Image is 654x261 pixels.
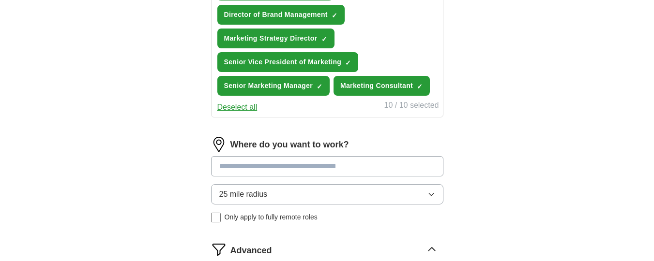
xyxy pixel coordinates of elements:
img: filter [211,242,227,257]
span: ✓ [345,59,351,67]
span: Only apply to fully remote roles [225,212,318,222]
button: 25 mile radius [211,184,443,204]
button: Deselect all [217,101,258,113]
button: Marketing Strategy Director✓ [217,29,335,48]
button: Marketing Consultant✓ [334,76,430,96]
span: ✓ [332,12,337,19]
span: ✓ [317,83,322,90]
button: Senior Marketing Manager✓ [217,76,330,96]
label: Where do you want to work? [230,138,349,151]
div: 10 / 10 selected [384,100,439,113]
button: Director of Brand Management✓ [217,5,345,25]
button: Senior Vice President of Marketing✓ [217,52,359,72]
span: Marketing Consultant [340,81,413,91]
span: Advanced [230,244,272,257]
span: ✓ [417,83,423,90]
span: Marketing Strategy Director [224,33,318,43]
img: location.png [211,137,227,152]
span: Senior Marketing Manager [224,81,313,91]
span: 25 mile radius [219,188,268,200]
input: Only apply to fully remote roles [211,213,221,222]
span: Director of Brand Management [224,10,328,20]
span: ✓ [321,35,327,43]
span: Senior Vice President of Marketing [224,57,342,67]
